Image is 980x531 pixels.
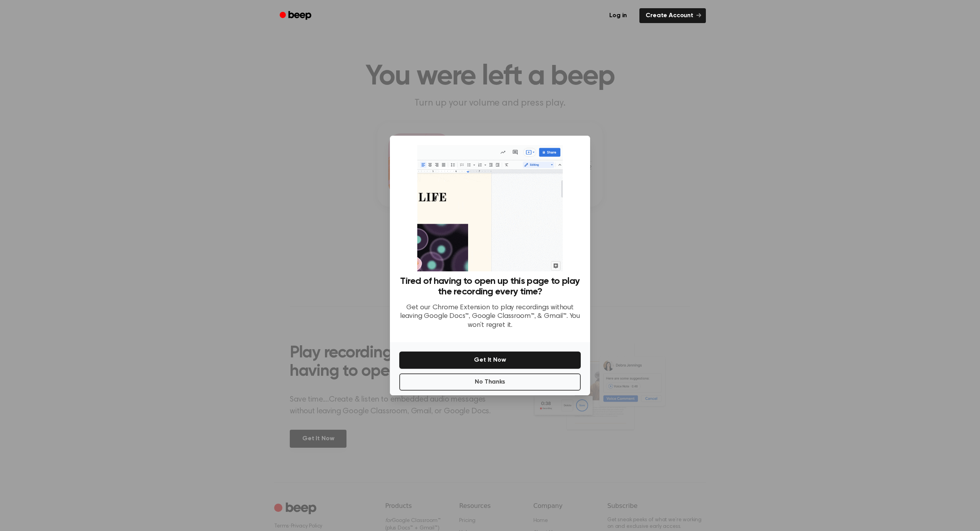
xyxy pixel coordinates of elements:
p: Get our Chrome Extension to play recordings without leaving Google Docs™, Google Classroom™, & Gm... [399,303,581,330]
button: Get It Now [399,352,581,369]
a: Log in [601,7,635,25]
a: Create Account [639,8,706,23]
h3: Tired of having to open up this page to play the recording every time? [399,276,581,297]
button: No Thanks [399,373,581,391]
a: Beep [274,8,318,23]
img: Beep extension in action [417,145,562,271]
